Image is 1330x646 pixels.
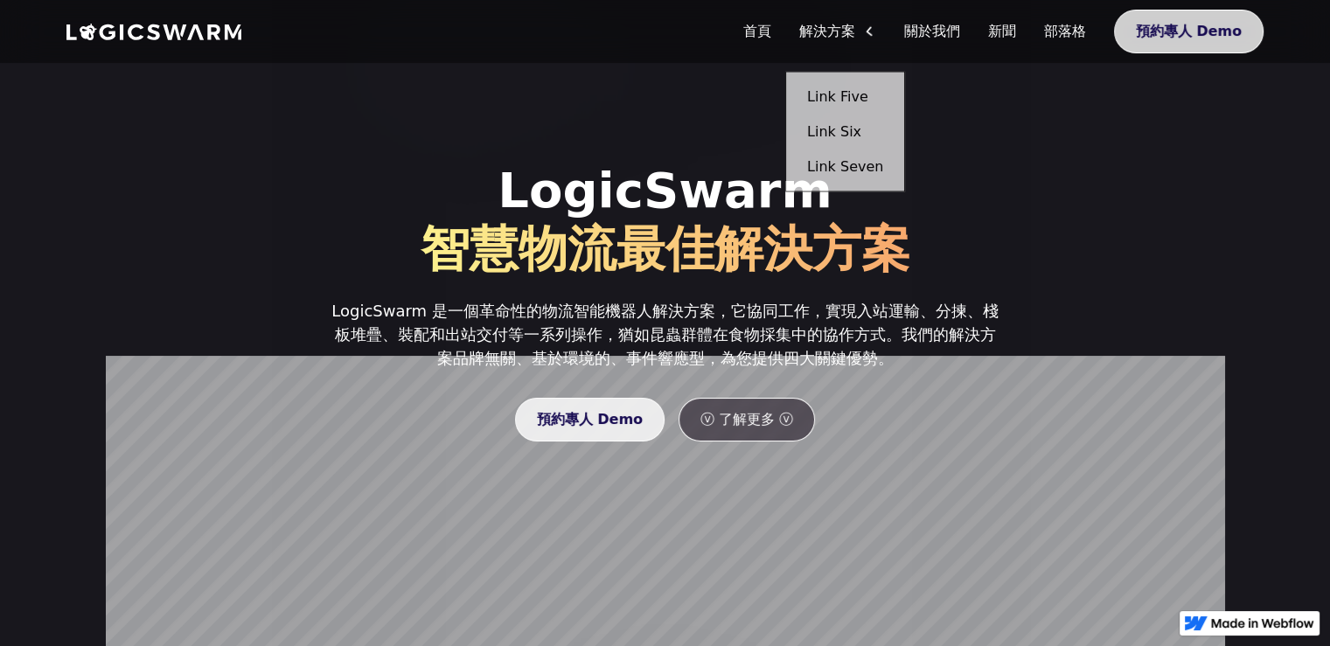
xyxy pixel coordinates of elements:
[515,398,665,441] a: 預約專人 Demo
[1030,14,1100,49] a: 部落格
[793,80,897,115] a: Link Five
[785,14,890,49] div: 解決方案
[793,149,897,184] a: Link Seven
[729,14,785,49] a: 首頁
[785,72,905,192] nav: 解決方案
[330,219,1001,278] h1: 智慧物流最佳解決方案
[793,115,897,149] a: Link Six
[974,14,1030,49] a: 新聞
[1211,618,1314,629] img: Made in Webflow
[679,398,815,441] a: ⓥ 了解更多 ⓥ
[890,14,974,49] a: 關於我們
[330,161,1001,219] h1: LogicSwarm
[1114,10,1264,53] a: 預約專人 Demo
[799,21,855,42] div: 解決方案
[330,299,1001,370] p: LogicSwarm 是一個革命性的物流智能機器人解決方案，它協同工作，實現入站運輸、分揀、棧板堆疊、裝配和出站交付等一系列操作，猶如昆蟲群體在食物採集中的協作方式。我們的解決方案品牌無關、基於...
